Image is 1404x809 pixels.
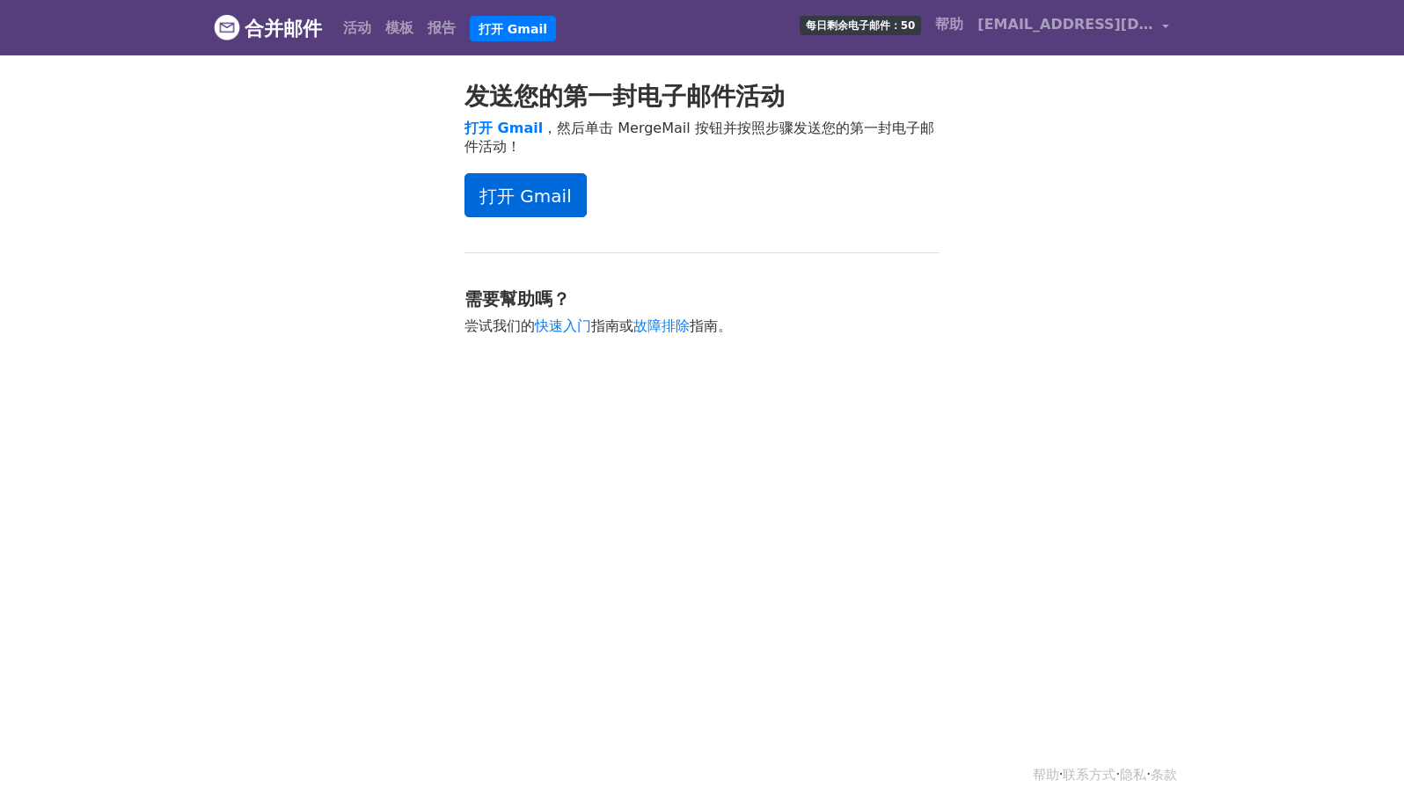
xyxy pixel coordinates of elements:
[385,19,413,36] font: 模板
[464,82,785,111] font: 发送您的第一封电子邮件活动
[633,317,690,334] a: 故障排除
[378,11,420,46] a: 模板
[1115,767,1120,783] font: ·
[928,7,970,42] a: 帮助
[1033,767,1059,783] a: 帮助
[336,11,378,46] a: 活动
[464,317,535,334] font: 尝试我们的
[214,10,322,47] a: 合并邮件
[214,14,240,40] img: MergeMail 徽标
[470,16,556,42] a: 打开 Gmail
[977,16,1252,33] font: [EMAIL_ADDRESS][DOMAIN_NAME]
[1151,767,1177,783] a: 条款
[343,19,371,36] font: 活动
[970,7,1176,48] a: [EMAIL_ADDRESS][DOMAIN_NAME]
[479,21,547,35] font: 打开 Gmail
[1059,767,1064,783] font: ·
[806,19,916,32] font: 每日剩余电子邮件：50
[535,317,591,334] a: 快速入门
[245,18,322,40] font: 合并邮件
[1063,767,1115,783] a: 联系方式
[420,11,463,46] a: 报告
[1120,767,1146,783] a: 隐私
[935,16,963,33] font: 帮助
[591,317,633,334] font: 指南或
[479,186,572,207] font: 打开 Gmail
[464,288,570,310] font: 需要幫助嗎？
[1316,725,1404,809] iframe: Chat Widget
[793,7,929,42] a: 每日剩余电子邮件：50
[464,120,543,136] a: 打开 Gmail
[464,120,934,155] font: ，然后单击 MergeMail 按钮并按照步骤发送您的第一封电子邮件活动！
[428,19,456,36] font: 报告
[690,317,732,334] font: 指南。
[1146,767,1151,783] font: ·
[464,173,587,217] a: 打开 Gmail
